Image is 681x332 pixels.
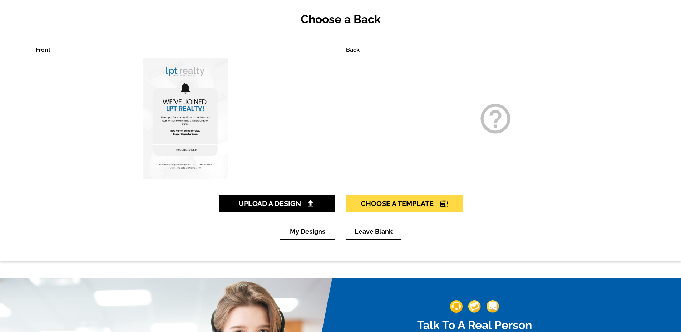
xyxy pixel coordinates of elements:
img: large-thumb.jpg [141,56,230,181]
img: support-img-2.png [468,300,481,313]
i: photo_size_select_large [440,200,448,207]
i: help_outline [478,101,513,137]
span: Upload A Design [238,199,315,208]
label: Front [36,46,50,53]
img: support-img-1.png [450,300,463,313]
a: My Designs [280,223,335,240]
h2: Talk To A Real Person [376,318,573,332]
label: Back [346,46,360,53]
img: support-img-3_1.png [487,300,499,313]
a: Upload A Design [219,195,335,212]
a: Leave Blank [346,223,401,240]
a: Choose A Templatephoto_size_select_large [346,195,463,212]
span: Choose A Template [361,199,448,208]
h2: Choose a Back [36,13,645,26]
